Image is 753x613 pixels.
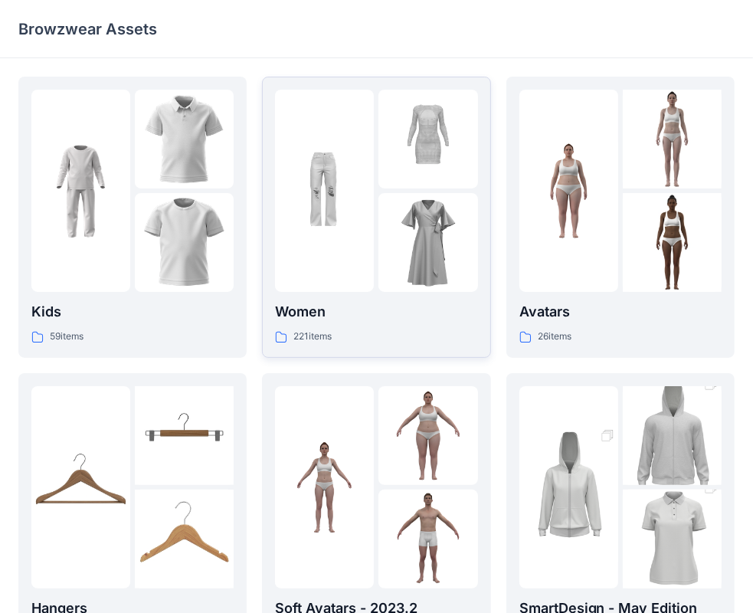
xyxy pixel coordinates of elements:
p: Avatars [519,301,722,323]
p: 59 items [50,329,83,345]
img: folder 3 [378,490,477,588]
p: Browzwear Assets [18,18,157,40]
p: 26 items [538,329,571,345]
img: folder 1 [31,438,130,536]
img: folder 3 [135,490,234,588]
a: folder 1folder 2folder 3Avatars26items [506,77,735,358]
img: folder 3 [135,193,234,292]
img: folder 2 [378,386,477,485]
img: folder 1 [275,142,374,241]
img: folder 1 [275,438,374,536]
img: folder 1 [31,142,130,241]
img: folder 2 [135,386,234,485]
a: folder 1folder 2folder 3Women221items [262,77,490,358]
img: folder 2 [623,90,722,188]
a: folder 1folder 2folder 3Kids59items [18,77,247,358]
p: Kids [31,301,234,323]
img: folder 2 [135,90,234,188]
img: folder 3 [623,193,722,292]
img: folder 3 [378,193,477,292]
p: 221 items [293,329,332,345]
img: folder 2 [623,362,722,510]
p: Women [275,301,477,323]
img: folder 1 [519,413,618,562]
img: folder 1 [519,142,618,241]
img: folder 2 [378,90,477,188]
